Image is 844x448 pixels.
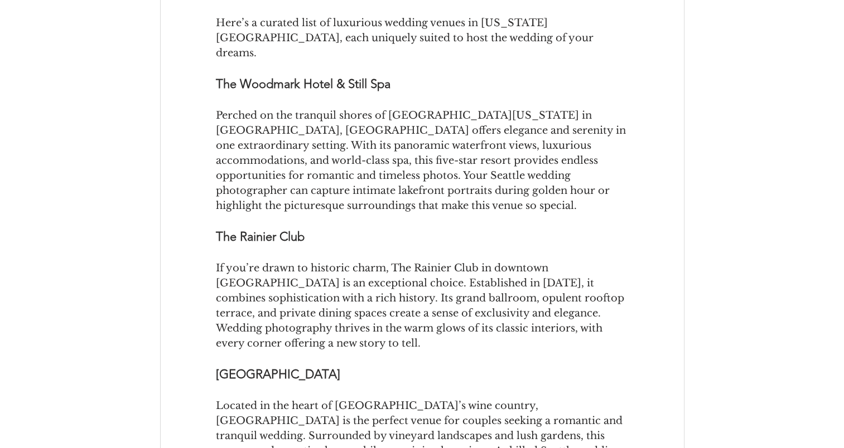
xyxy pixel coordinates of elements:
[216,76,390,91] span: The Woodmark Hotel & Still Spa
[216,229,305,244] span: The Rainier Club
[216,109,629,212] span: Perched on the tranquil shores of [GEOGRAPHIC_DATA][US_STATE] in [GEOGRAPHIC_DATA], [GEOGRAPHIC_D...
[216,262,627,349] span: If you’re drawn to historic charm, The Rainier Club in downtown [GEOGRAPHIC_DATA] is an exception...
[216,17,596,59] span: Here’s a curated list of luxurious wedding venues in [US_STATE][GEOGRAPHIC_DATA], each uniquely s...
[216,367,340,382] span: [GEOGRAPHIC_DATA]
